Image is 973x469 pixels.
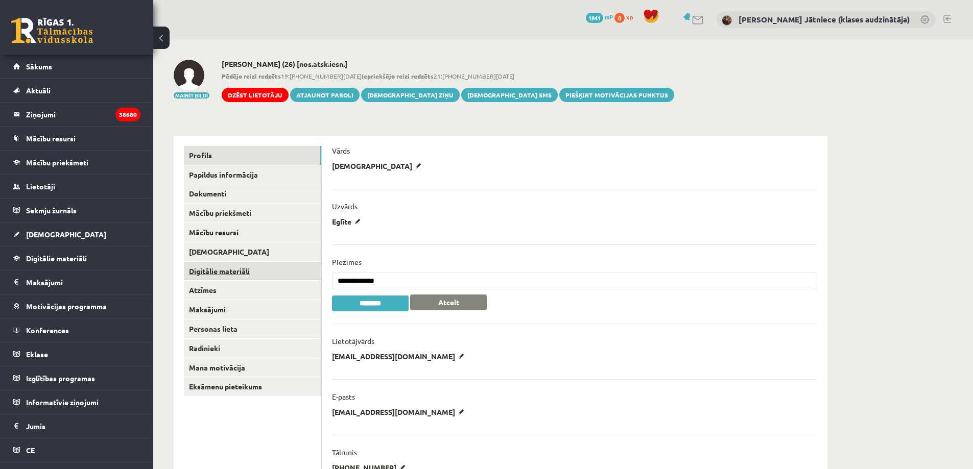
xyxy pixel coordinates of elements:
a: [DEMOGRAPHIC_DATA] SMS [461,88,558,102]
span: Lietotāji [26,182,55,191]
span: [DEMOGRAPHIC_DATA] [26,230,106,239]
p: Piezīmes [332,257,362,266]
b: Pēdējo reizi redzēts [222,72,281,80]
a: Rīgas 1. Tālmācības vidusskola [11,18,93,43]
a: Mācību priekšmeti [13,151,140,174]
a: Maksājumi [184,300,321,319]
a: Atzīmes [184,281,321,300]
p: E-pasts [332,392,355,401]
span: Sekmju žurnāls [26,206,77,215]
a: 1841 mP [586,13,613,21]
a: Papildus informācija [184,165,321,184]
span: Mācību resursi [26,134,76,143]
span: Sākums [26,62,52,71]
a: Informatīvie ziņojumi [13,390,140,414]
span: Eklase [26,350,48,359]
a: Ziņojumi38680 [13,103,140,126]
p: [DEMOGRAPHIC_DATA] [332,161,425,170]
a: Digitālie materiāli [184,262,321,281]
a: Eklase [13,342,140,366]
legend: Ziņojumi [26,103,140,126]
a: Sākums [13,55,140,78]
span: Konferences [26,326,69,335]
span: CE [26,446,35,455]
a: Mana motivācija [184,358,321,377]
a: Mācību priekšmeti [184,204,321,223]
a: Piešķirt motivācijas punktus [559,88,674,102]
b: Iepriekšējo reizi redzēts [362,72,434,80]
span: Digitālie materiāli [26,254,87,263]
a: Dokumenti [184,184,321,203]
span: xp [626,13,633,21]
span: 19:[PHONE_NUMBER][DATE] 21:[PHONE_NUMBER][DATE] [222,71,674,81]
a: Jumis [13,414,140,438]
a: [DEMOGRAPHIC_DATA] [13,223,140,246]
a: [DEMOGRAPHIC_DATA] ziņu [361,88,460,102]
span: Jumis [26,422,45,431]
span: Aktuāli [26,86,51,95]
span: 1841 [586,13,603,23]
span: Mācību priekšmeti [26,158,88,167]
a: Sekmju žurnāls [13,199,140,222]
a: [PERSON_NAME] Jātniece (klases audzinātāja) [739,14,910,24]
a: [DEMOGRAPHIC_DATA] [184,242,321,261]
button: Atcelt [410,294,487,310]
p: Vārds [332,146,350,155]
p: Lietotājvārds [332,336,374,345]
a: Mācību resursi [184,223,321,242]
a: Atjaunot paroli [290,88,360,102]
a: Profils [184,146,321,165]
a: Radinieki [184,339,321,358]
legend: Maksājumi [26,270,140,294]
p: [EMAIL_ADDRESS][DOMAIN_NAME] [332,352,468,361]
a: Digitālie materiāli [13,246,140,270]
a: Motivācijas programma [13,294,140,318]
p: Tālrunis [332,448,357,457]
h2: [PERSON_NAME] (26) [nos.atsk.iesn.] [222,60,674,68]
img: Kristiāna Eglīte [174,60,204,90]
a: 0 xp [614,13,638,21]
a: Personas lieta [184,319,321,338]
span: Motivācijas programma [26,302,107,311]
p: Uzvārds [332,202,358,211]
a: Aktuāli [13,79,140,102]
span: 0 [614,13,625,23]
a: Dzēst lietotāju [222,88,289,102]
a: Mācību resursi [13,127,140,150]
a: Eksāmenu pieteikums [184,377,321,396]
a: Konferences [13,318,140,342]
p: [EMAIL_ADDRESS][DOMAIN_NAME] [332,407,468,416]
a: Maksājumi [13,270,140,294]
a: Izglītības programas [13,366,140,390]
button: Mainīt bildi [174,92,209,98]
span: mP [605,13,613,21]
a: CE [13,438,140,462]
span: Informatīvie ziņojumi [26,398,99,407]
p: Eglīte [332,217,364,226]
img: Anda Laine Jātniece (klases audzinātāja) [722,15,732,26]
a: Lietotāji [13,175,140,198]
span: Izglītības programas [26,374,95,383]
i: 38680 [115,108,140,121]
